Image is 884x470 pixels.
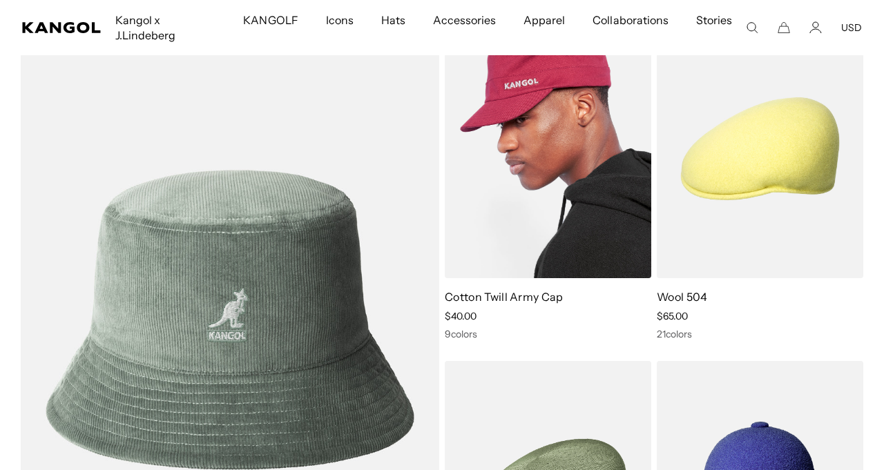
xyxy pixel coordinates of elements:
a: Cotton Twill Army Cap [445,290,564,304]
a: Kangol [22,22,102,33]
span: $40.00 [445,310,477,322]
summary: Search here [746,21,758,34]
button: USD [841,21,862,34]
a: Account [809,21,822,34]
div: 9 colors [445,328,651,340]
div: 21 colors [657,328,863,340]
img: Cotton Twill Army Cap [445,19,651,278]
span: $65.00 [657,310,688,322]
a: Wool 504 [657,290,708,304]
img: Wool 504 [657,19,863,278]
button: Cart [778,21,790,34]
